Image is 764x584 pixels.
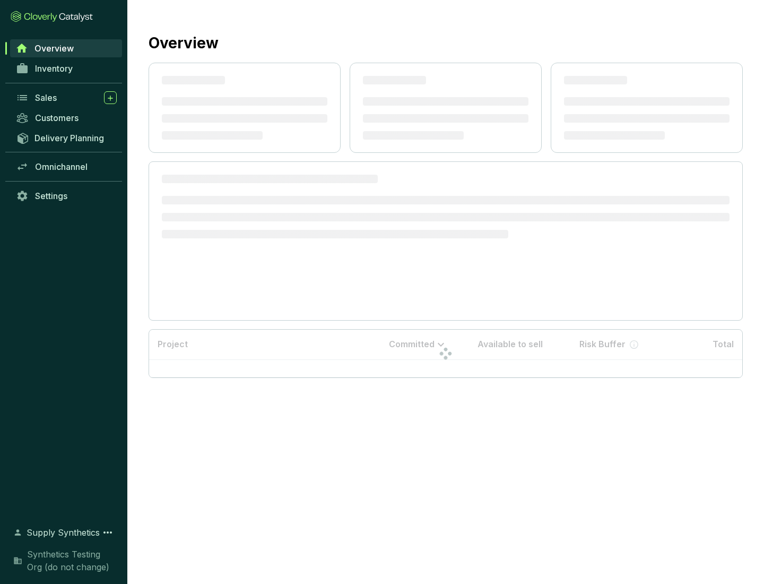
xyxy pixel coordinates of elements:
a: Inventory [11,59,122,78]
a: Omnichannel [11,158,122,176]
span: Delivery Planning [34,133,104,143]
span: Settings [35,191,67,201]
span: Synthetics Testing Org (do not change) [27,548,117,573]
span: Sales [35,92,57,103]
h2: Overview [149,32,219,54]
span: Inventory [35,63,73,74]
a: Settings [11,187,122,205]
a: Delivery Planning [11,129,122,147]
span: Overview [34,43,74,54]
span: Omnichannel [35,161,88,172]
a: Overview [10,39,122,57]
a: Customers [11,109,122,127]
span: Customers [35,113,79,123]
a: Sales [11,89,122,107]
span: Supply Synthetics [27,526,100,539]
